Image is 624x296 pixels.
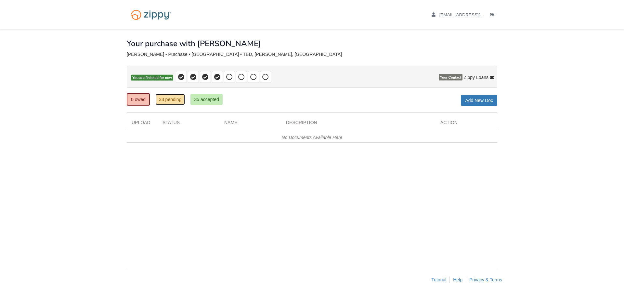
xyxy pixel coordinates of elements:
[453,277,462,282] a: Help
[439,74,462,81] span: Your Contact
[469,277,502,282] a: Privacy & Terms
[432,12,514,19] a: edit profile
[464,74,488,81] span: Zippy Loans
[490,12,497,19] a: Log out
[439,12,514,17] span: ajakkcarr@gmail.com
[131,75,173,81] span: You are finished for now
[127,52,497,57] div: [PERSON_NAME] - Purchase • [GEOGRAPHIC_DATA] • TBD, [PERSON_NAME], [GEOGRAPHIC_DATA]
[155,94,185,105] a: 33 pending
[282,135,343,140] em: No Documents Available Here
[435,119,497,129] div: Action
[190,94,222,105] a: 35 accepted
[127,119,158,129] div: Upload
[461,95,497,106] a: Add New Doc
[431,277,446,282] a: Tutorial
[158,119,219,129] div: Status
[127,6,175,23] img: Logo
[127,93,150,106] a: 0 owed
[281,119,435,129] div: Description
[219,119,281,129] div: Name
[127,39,261,48] h1: Your purchase with [PERSON_NAME]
